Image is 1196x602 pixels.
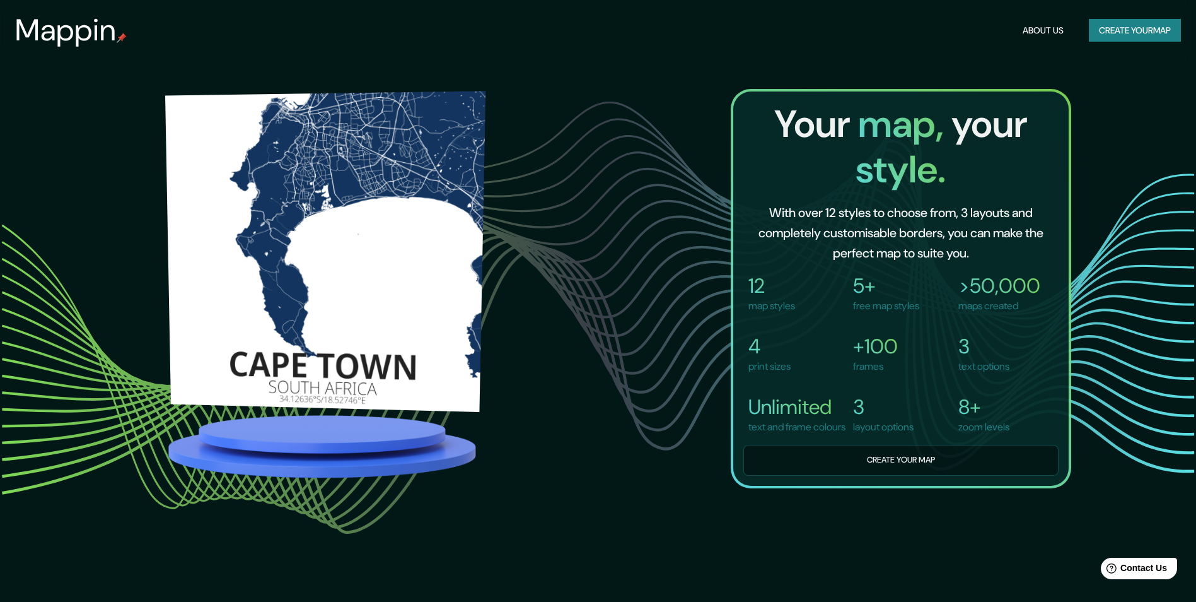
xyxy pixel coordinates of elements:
[1089,19,1181,42] button: Create yourmap
[958,359,1009,374] p: text options
[853,394,914,420] h4: 3
[743,445,1059,476] button: Create your map
[856,145,946,194] span: style.
[958,334,1009,359] h4: 3
[748,298,795,314] p: map styles
[165,91,485,412] img: cape-town.png
[117,33,127,43] img: mappin-pin
[753,203,1048,263] h6: With over 12 styles to choose from, 3 layouts and completely customisable borders, you can make t...
[743,102,1059,192] h2: Your your
[853,334,898,359] h4: +100
[853,420,914,435] p: layout options
[1084,553,1182,588] iframe: Help widget launcher
[958,394,1009,420] h4: 8+
[853,298,919,314] p: free map styles
[853,359,898,374] p: frames
[748,359,791,374] p: print sizes
[748,394,845,420] h4: Unlimited
[958,298,1040,314] p: maps created
[858,99,951,149] span: map,
[748,273,795,298] h4: 12
[165,411,480,481] img: platform.png
[853,273,919,298] h4: 5+
[748,420,845,435] p: text and frame colours
[958,420,1009,435] p: zoom levels
[958,273,1040,298] h4: >50,000
[748,334,791,359] h4: 4
[15,13,117,48] h3: Mappin
[1018,19,1069,42] button: About Us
